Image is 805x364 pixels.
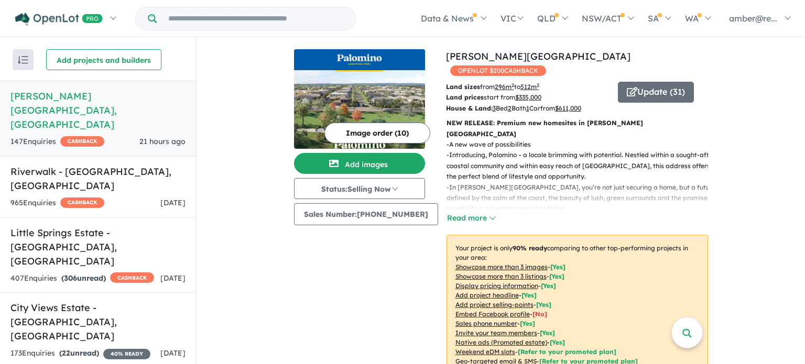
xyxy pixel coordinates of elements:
span: [ Yes ] [549,272,564,280]
b: House & Land: [446,104,493,112]
button: Update (31) [618,82,694,103]
b: Land prices [446,93,484,101]
span: 21 hours ago [139,137,186,146]
span: [Yes] [550,338,565,346]
u: Showcase more than 3 images [455,263,548,271]
b: 90 % ready [513,244,547,252]
h5: Little Springs Estate - [GEOGRAPHIC_DATA] , [GEOGRAPHIC_DATA] [10,226,186,268]
h5: [PERSON_NAME][GEOGRAPHIC_DATA] , [GEOGRAPHIC_DATA] [10,89,186,131]
span: [DATE] [160,348,186,358]
div: 965 Enquir ies [10,197,104,209]
u: 3 [493,104,496,112]
span: [ Yes ] [550,263,565,271]
span: CASHBACK [60,197,104,208]
span: 306 [64,273,77,283]
sup: 2 [537,82,539,88]
img: Palomino - Armstrong Creek [294,70,425,149]
u: 296 m [495,83,514,91]
span: CASHBACK [60,136,104,147]
button: Image order (10) [324,123,430,144]
span: [ Yes ] [520,319,535,327]
u: Sales phone number [455,319,517,327]
span: 40 % READY [103,349,150,359]
u: $ 611,000 [555,104,581,112]
p: Bed Bath Car from [446,103,610,114]
div: 147 Enquir ies [10,136,104,148]
u: Display pricing information [455,282,538,290]
span: amber@re... [729,13,777,24]
button: Sales Number:[PHONE_NUMBER] [294,203,438,225]
u: Native ads (Promoted estate) [455,338,547,346]
span: [ Yes ] [540,329,555,337]
u: $ 335,000 [515,93,541,101]
u: 2 [508,104,512,112]
span: CASHBACK [110,272,154,283]
u: Embed Facebook profile [455,310,530,318]
span: 22 [62,348,70,358]
img: sort.svg [18,56,28,64]
button: Read more [447,212,496,224]
b: Land sizes [446,83,480,91]
span: [ Yes ] [521,291,537,299]
p: from [446,82,610,92]
strong: ( unread) [59,348,99,358]
u: Weekend eDM slots [455,348,515,356]
input: Try estate name, suburb, builder or developer [159,7,353,30]
p: - Introducing, Palomino – a locale brimming with potential. Nestled within a sought-after coastal... [447,150,716,182]
u: Showcase more than 3 listings [455,272,547,280]
div: 407 Enquir ies [10,272,154,285]
u: Invite your team members [455,329,537,337]
strong: ( unread) [61,273,106,283]
h5: City Views Estate - [GEOGRAPHIC_DATA] , [GEOGRAPHIC_DATA] [10,301,186,343]
span: [ No ] [532,310,547,318]
img: Palomino - Armstrong Creek Logo [298,53,421,66]
u: Add project selling-points [455,301,534,308]
div: 173 Enquir ies [10,347,150,360]
sup: 2 [512,82,514,88]
span: to [514,83,539,91]
button: Add images [294,153,425,174]
h5: Riverwalk - [GEOGRAPHIC_DATA] , [GEOGRAPHIC_DATA] [10,164,186,193]
u: 512 m [520,83,539,91]
button: Status:Selling Now [294,178,425,199]
a: [PERSON_NAME][GEOGRAPHIC_DATA] [446,50,630,62]
span: [DATE] [160,198,186,207]
span: [Refer to your promoted plan] [518,348,616,356]
a: Palomino - Armstrong Creek LogoPalomino - Armstrong Creek [294,49,425,149]
span: [ Yes ] [541,282,556,290]
u: 1 [526,104,529,112]
span: OPENLOT $ 200 CASHBACK [450,65,546,76]
button: Add projects and builders [46,49,161,70]
u: Add project headline [455,291,519,299]
img: Openlot PRO Logo White [15,13,103,26]
span: [ Yes ] [536,301,551,308]
span: [DATE] [160,273,186,283]
p: start from [446,92,610,103]
p: NEW RELEASE: Premium new homesites in [PERSON_NAME][GEOGRAPHIC_DATA] [447,118,708,139]
p: - A new wave of possibilities [447,139,716,150]
p: - In [PERSON_NAME][GEOGRAPHIC_DATA], you’re not just securing a home, but a future defined by the... [447,182,716,214]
